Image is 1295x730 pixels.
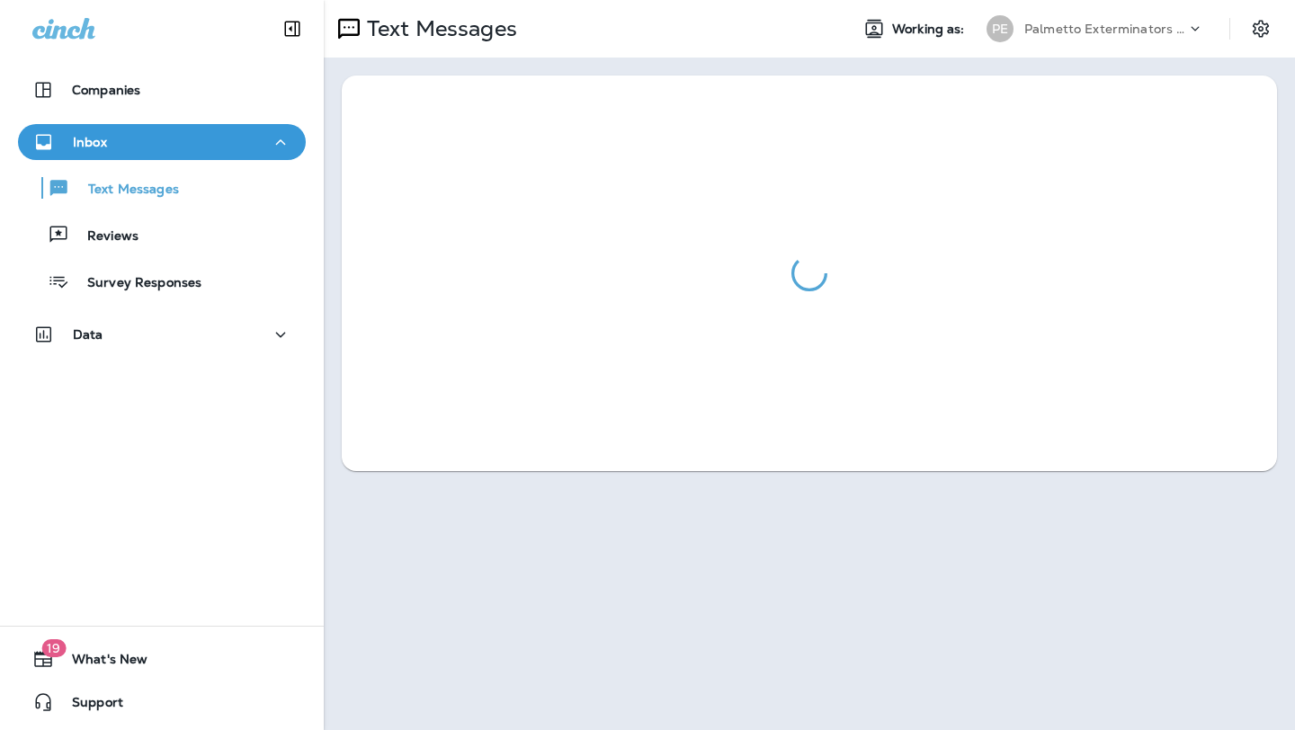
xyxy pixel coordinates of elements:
[73,327,103,342] p: Data
[54,652,147,673] span: What's New
[18,316,306,352] button: Data
[18,216,306,254] button: Reviews
[18,169,306,207] button: Text Messages
[18,263,306,300] button: Survey Responses
[1024,22,1186,36] p: Palmetto Exterminators LLC
[54,695,123,717] span: Support
[73,135,107,149] p: Inbox
[18,641,306,677] button: 19What's New
[987,15,1014,42] div: PE
[18,684,306,720] button: Support
[69,275,201,292] p: Survey Responses
[72,83,140,97] p: Companies
[70,182,179,199] p: Text Messages
[41,639,66,657] span: 19
[69,228,138,245] p: Reviews
[892,22,969,37] span: Working as:
[267,11,317,47] button: Collapse Sidebar
[360,15,517,42] p: Text Messages
[18,124,306,160] button: Inbox
[18,72,306,108] button: Companies
[1245,13,1277,45] button: Settings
